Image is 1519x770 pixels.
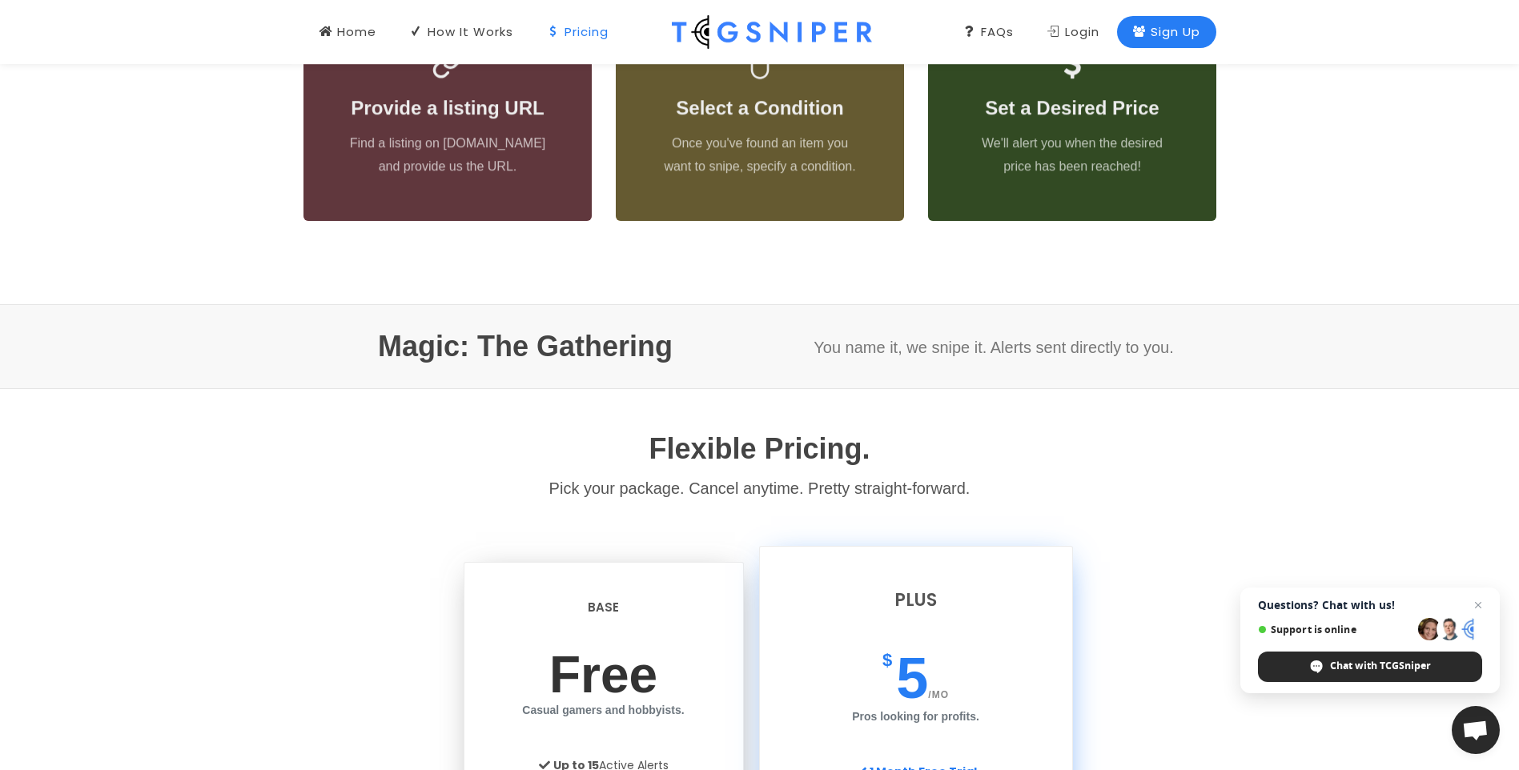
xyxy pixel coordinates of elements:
[772,333,1216,362] p: You name it, we snipe it. Alerts sent directly to you.
[1117,16,1216,48] a: Sign Up
[378,325,673,368] span: Magic: The Gathering
[928,689,949,700] span: /mo
[784,587,1048,613] h3: Plus
[1330,659,1431,673] span: Chat with TCGSniper
[303,474,1216,503] p: Pick your package. Cancel anytime. Pretty straight-forward.
[1258,624,1413,636] span: Support is online
[1047,23,1099,41] div: Login
[319,23,376,41] div: Home
[657,94,862,122] h3: Select a Condition
[1452,706,1500,754] div: Open chat
[970,132,1175,178] p: We'll alert you when the desired price has been reached!
[1469,596,1488,615] span: Close chat
[1133,23,1200,41] div: Sign Up
[784,707,1048,727] p: Pros looking for profits.
[547,23,609,41] div: Pricing
[963,23,1014,41] div: FAQs
[970,94,1175,122] h3: Set a Desired Price
[345,132,550,178] p: Find a listing on [DOMAIN_NAME] and provide us the URL.
[488,629,719,740] div: Free
[488,700,719,720] p: Casual gamers and hobbyists.
[488,599,719,617] h3: Base
[410,23,513,41] div: How It Works
[303,427,1216,471] h1: Flexible Pricing.
[784,629,1048,747] div: 5
[882,652,892,669] span: $
[657,132,862,178] p: Once you've found an item you want to snipe, specify a condition.
[345,94,550,122] h3: Provide a listing URL
[1258,599,1482,612] span: Questions? Chat with us!
[1258,652,1482,682] div: Chat with TCGSniper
